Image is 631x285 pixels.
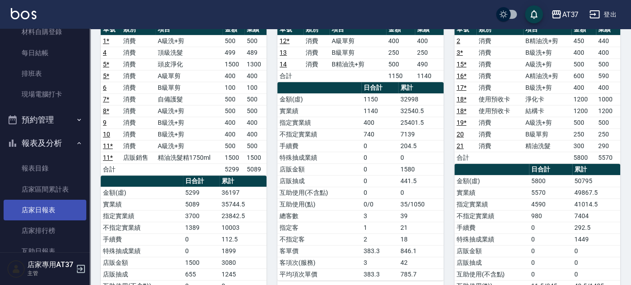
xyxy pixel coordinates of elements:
[523,105,572,117] td: 結構卡
[457,131,464,138] a: 20
[571,58,595,70] td: 500
[476,70,523,82] td: 消費
[329,58,386,70] td: B精油洗+剪
[386,70,415,82] td: 1150
[572,268,620,280] td: 0
[454,245,529,257] td: 店販金額
[398,163,444,175] td: 1580
[222,58,244,70] td: 1500
[4,158,86,179] a: 報表目錄
[398,187,444,198] td: 0
[386,24,415,35] th: 金額
[572,233,620,245] td: 1449
[183,222,219,233] td: 1389
[476,117,523,128] td: 消費
[571,47,595,58] td: 400
[277,187,361,198] td: 互助使用(不含點)
[523,128,572,140] td: B級單剪
[101,210,183,222] td: 指定實業績
[156,24,222,35] th: 項目
[572,210,620,222] td: 7404
[529,164,572,175] th: 日合計
[386,47,415,58] td: 250
[529,233,572,245] td: 0
[244,35,267,47] td: 500
[398,233,444,245] td: 18
[454,175,529,187] td: 金額(虛)
[277,82,443,281] table: a dense table
[103,49,107,56] a: 4
[277,152,361,163] td: 特殊抽成業績
[4,22,86,42] a: 材料自購登錄
[457,37,460,44] a: 2
[277,175,361,187] td: 店販抽成
[222,117,244,128] td: 400
[101,268,183,280] td: 店販抽成
[596,82,620,93] td: 400
[415,58,444,70] td: 490
[596,152,620,163] td: 5570
[156,82,222,93] td: B級單剪
[277,198,361,210] td: 互助使用(點)
[103,84,107,91] a: 6
[101,233,183,245] td: 手續費
[572,187,620,198] td: 49867.5
[415,24,444,35] th: 業績
[529,222,572,233] td: 0
[156,140,222,152] td: A級洗+剪
[572,222,620,233] td: 292.5
[277,257,361,268] td: 客項次(服務)
[4,84,86,105] a: 現場電腦打卡
[361,233,398,245] td: 2
[329,47,386,58] td: B級單剪
[596,47,620,58] td: 400
[101,245,183,257] td: 特殊抽成業績
[398,210,444,222] td: 39
[523,82,572,93] td: B級洗+剪
[361,245,398,257] td: 383.3
[454,210,529,222] td: 不指定實業績
[244,140,267,152] td: 500
[219,198,267,210] td: 35744.5
[244,82,267,93] td: 100
[277,128,361,140] td: 不指定實業績
[121,58,156,70] td: 消費
[596,58,620,70] td: 500
[454,233,529,245] td: 特殊抽成業績
[183,198,219,210] td: 5089
[244,105,267,117] td: 500
[571,93,595,105] td: 1200
[398,257,444,268] td: 42
[277,222,361,233] td: 指定客
[571,70,595,82] td: 600
[183,175,219,187] th: 日合計
[529,268,572,280] td: 0
[571,152,595,163] td: 5800
[398,245,444,257] td: 846.1
[523,93,572,105] td: 淨化卡
[562,9,578,20] div: AT37
[303,24,329,35] th: 類別
[156,93,222,105] td: 自備護髮
[101,198,183,210] td: 實業績
[386,35,415,47] td: 400
[103,131,110,138] a: 10
[101,24,267,175] table: a dense table
[572,257,620,268] td: 0
[572,164,620,175] th: 累計
[121,70,156,82] td: 消費
[476,128,523,140] td: 消費
[572,175,620,187] td: 50795
[121,140,156,152] td: 消費
[361,105,398,117] td: 1140
[596,128,620,140] td: 250
[222,82,244,93] td: 100
[529,198,572,210] td: 4590
[121,93,156,105] td: 消費
[476,105,523,117] td: 使用預收卡
[457,142,464,149] a: 21
[4,108,86,132] button: 預約管理
[277,105,361,117] td: 實業績
[244,128,267,140] td: 400
[476,35,523,47] td: 消費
